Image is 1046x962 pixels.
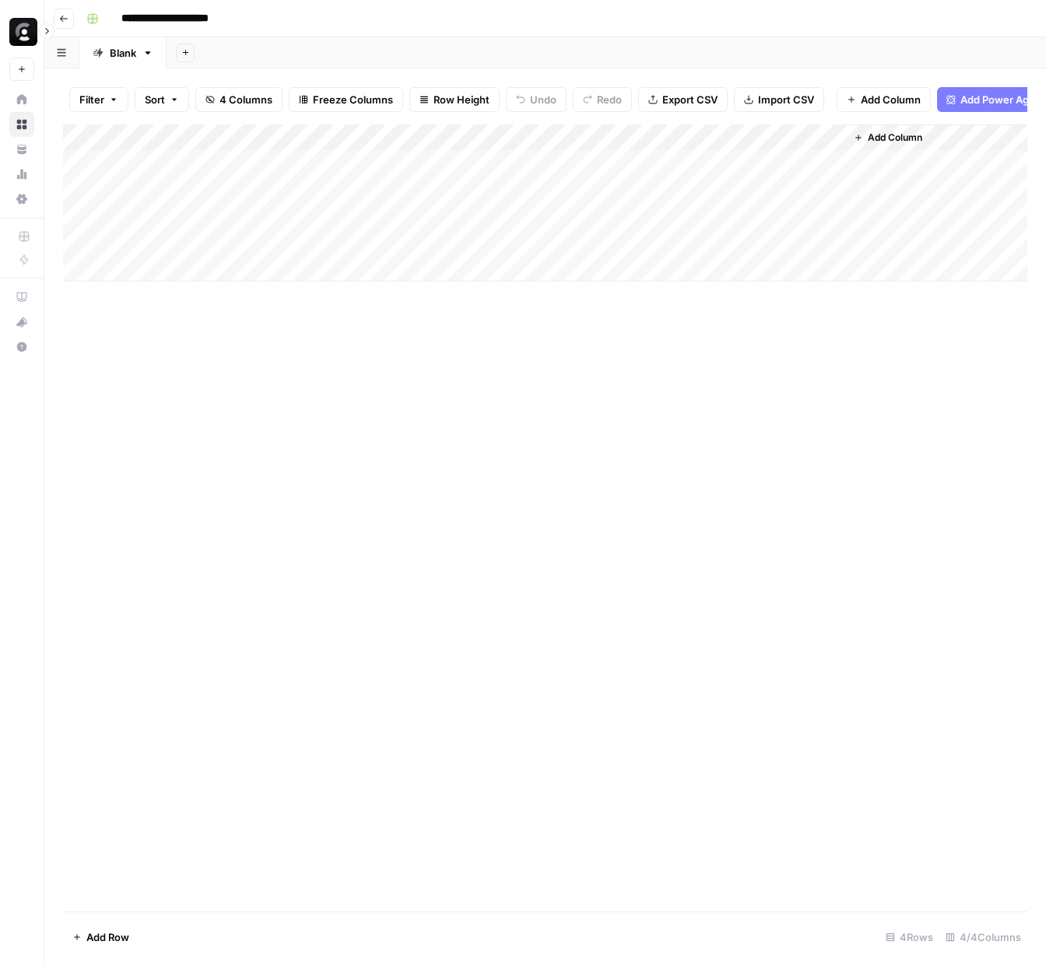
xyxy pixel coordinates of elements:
[848,128,928,148] button: Add Column
[9,310,34,334] button: What's new?
[9,18,37,46] img: Clerk Logo
[758,92,814,107] span: Import CSV
[597,92,622,107] span: Redo
[63,925,139,950] button: Add Row
[219,92,272,107] span: 4 Columns
[662,92,718,107] span: Export CSV
[939,925,1027,950] div: 4/4 Columns
[10,310,33,334] div: What's new?
[837,87,931,112] button: Add Column
[409,87,500,112] button: Row Height
[135,87,189,112] button: Sort
[9,12,34,51] button: Workspace: Clerk
[195,87,283,112] button: 4 Columns
[9,334,34,359] button: Help + Support
[289,87,403,112] button: Freeze Columns
[69,87,128,112] button: Filter
[638,87,728,112] button: Export CSV
[530,92,556,107] span: Undo
[9,285,34,310] a: AirOps Academy
[433,92,490,107] span: Row Height
[79,92,104,107] span: Filter
[79,37,167,68] a: Blank
[9,112,34,137] a: Browse
[86,929,129,945] span: Add Row
[734,87,824,112] button: Import CSV
[9,87,34,112] a: Home
[9,187,34,212] a: Settings
[9,162,34,187] a: Usage
[960,92,1045,107] span: Add Power Agent
[506,87,567,112] button: Undo
[573,87,632,112] button: Redo
[861,92,921,107] span: Add Column
[110,45,136,61] div: Blank
[9,137,34,162] a: Your Data
[145,92,165,107] span: Sort
[879,925,939,950] div: 4 Rows
[868,131,922,145] span: Add Column
[313,92,393,107] span: Freeze Columns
